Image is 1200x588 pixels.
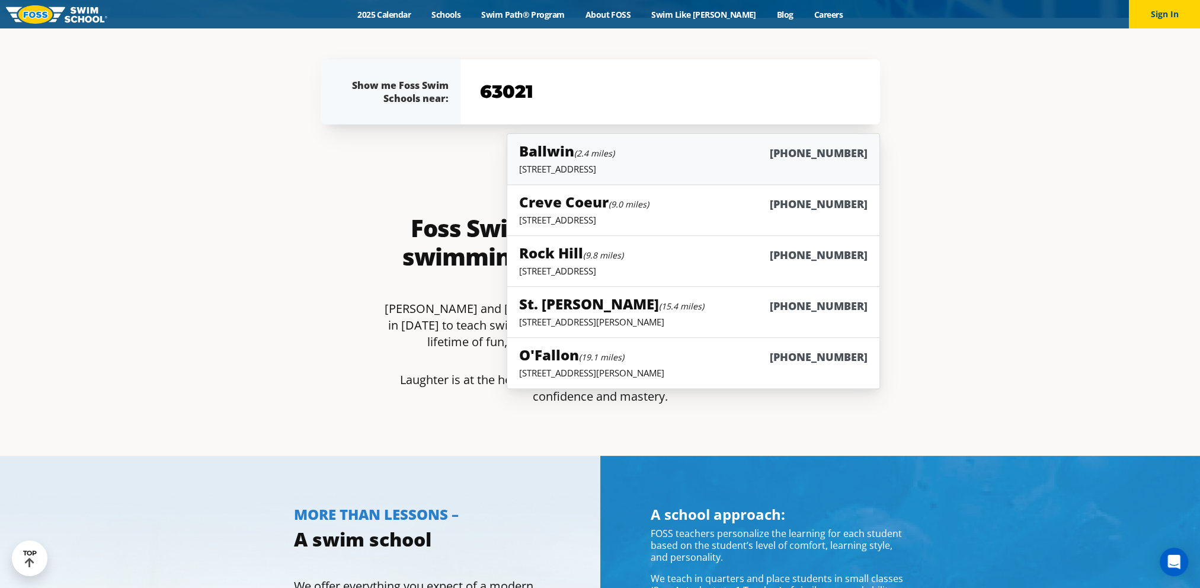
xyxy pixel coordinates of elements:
[770,146,868,161] h6: [PHONE_NUMBER]
[347,9,421,20] a: 2025 Calendar
[766,9,804,20] a: Blog
[519,163,867,175] p: [STREET_ADDRESS]
[507,184,879,236] a: Creve Coeur(9.0 miles)[PHONE_NUMBER][STREET_ADDRESS]
[507,286,879,338] a: St. [PERSON_NAME](15.4 miles)[PHONE_NUMBER][STREET_ADDRESS][PERSON_NAME]
[294,528,550,551] h3: A swim school
[770,197,868,212] h6: [PHONE_NUMBER]
[1160,548,1188,576] div: Open Intercom Messenger
[519,141,615,161] h5: Ballwin
[507,337,879,389] a: O'Fallon(19.1 miles)[PHONE_NUMBER][STREET_ADDRESS][PERSON_NAME]
[583,250,623,261] small: (9.8 miles)
[519,192,649,212] h5: Creve Coeur
[471,9,575,20] a: Swim Path® Program
[519,265,867,277] p: [STREET_ADDRESS]
[770,299,868,314] h6: [PHONE_NUMBER]
[507,133,879,185] a: Ballwin(2.4 miles)[PHONE_NUMBER][STREET_ADDRESS]
[641,9,767,20] a: Swim Like [PERSON_NAME]
[519,243,623,263] h5: Rock Hill
[421,9,471,20] a: Schools
[6,5,107,24] img: FOSS Swim School Logo
[519,367,867,379] p: [STREET_ADDRESS][PERSON_NAME]
[519,294,704,314] h5: St. [PERSON_NAME]
[477,75,863,109] input: YOUR ZIP CODE
[344,79,449,105] div: Show me Foss Swim Schools near:
[519,214,867,226] p: [STREET_ADDRESS]
[579,351,624,363] small: (19.1 miles)
[609,199,649,210] small: (9.0 miles)
[770,248,868,263] h6: [PHONE_NUMBER]
[651,528,907,563] p: FOSS teachers personalize the learning for each student based on the student’s level of comfort, ...
[23,549,37,568] div: TOP
[651,504,785,524] span: A school approach:
[294,504,459,524] span: MORE THAN LESSONS –
[519,345,624,365] h5: O'Fallon
[575,9,641,20] a: About FOSS
[507,235,879,287] a: Rock Hill(9.8 miles)[PHONE_NUMBER][STREET_ADDRESS]
[659,301,704,312] small: (15.4 miles)
[519,316,867,328] p: [STREET_ADDRESS][PERSON_NAME]
[804,9,853,20] a: Careers
[574,148,615,159] small: (2.4 miles)
[770,350,868,365] h6: [PHONE_NUMBER]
